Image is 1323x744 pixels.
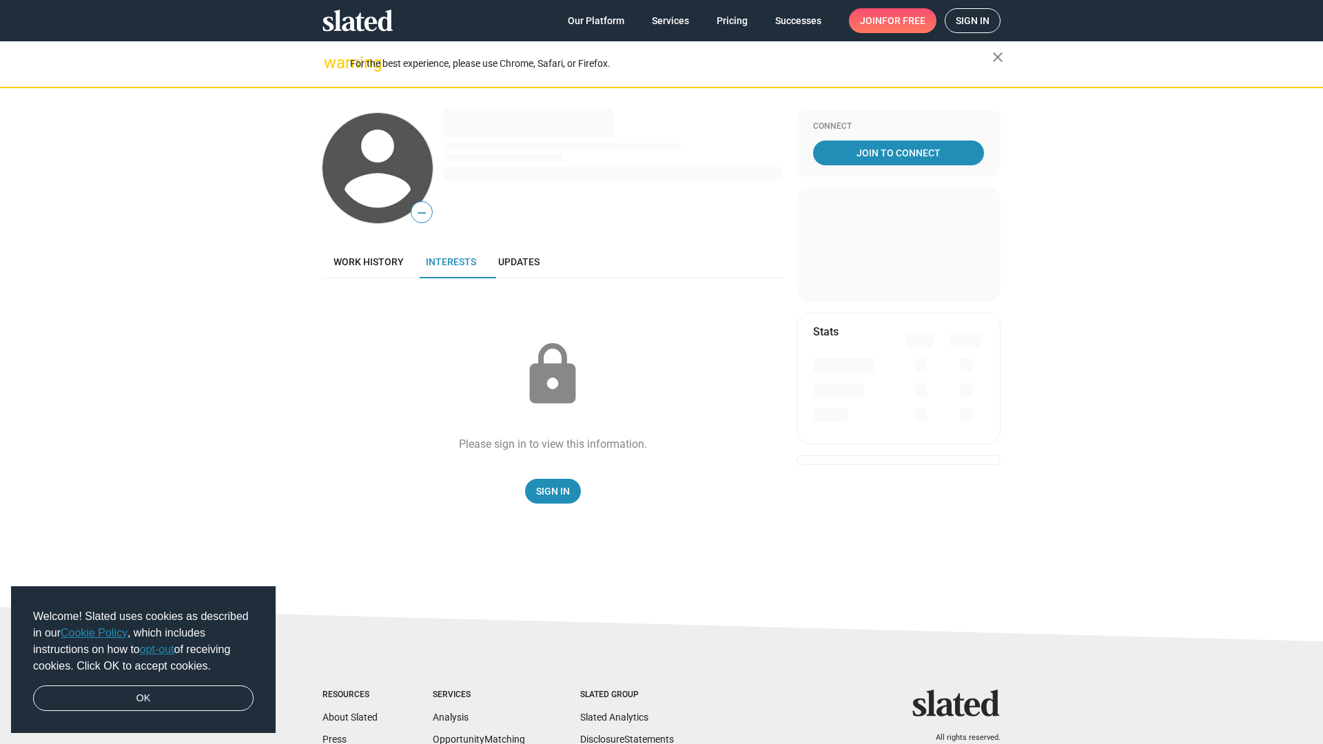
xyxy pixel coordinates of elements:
span: Join [860,8,925,33]
div: Services [433,690,525,701]
span: Interests [426,256,476,267]
div: Resources [322,690,378,701]
span: Sign In [536,479,570,504]
span: Sign in [956,9,989,32]
div: Slated Group [580,690,674,701]
a: opt-out [140,643,174,655]
a: Sign in [945,8,1001,33]
div: Connect [813,121,984,132]
a: Join To Connect [813,141,984,165]
div: cookieconsent [11,586,276,734]
a: Pricing [706,8,759,33]
span: for free [882,8,925,33]
a: Sign In [525,479,581,504]
a: Updates [487,245,551,278]
a: Cookie Policy [61,627,127,639]
span: Join To Connect [816,141,981,165]
span: Welcome! Slated uses cookies as described in our , which includes instructions on how to of recei... [33,608,254,674]
div: For the best experience, please use Chrome, Safari, or Firefox. [350,54,992,73]
span: Pricing [717,8,748,33]
a: About Slated [322,712,378,723]
a: Work history [322,245,415,278]
span: Services [652,8,689,33]
div: Please sign in to view this information. [459,437,647,451]
a: Services [641,8,700,33]
mat-card-title: Stats [813,324,839,339]
span: Updates [498,256,540,267]
a: Slated Analytics [580,712,648,723]
a: dismiss cookie message [33,685,254,712]
span: Successes [775,8,821,33]
mat-icon: lock [518,340,587,409]
span: — [411,204,432,222]
a: Joinfor free [849,8,936,33]
a: Analysis [433,712,469,723]
a: Our Platform [557,8,635,33]
a: Successes [764,8,832,33]
span: Our Platform [568,8,624,33]
mat-icon: close [989,49,1006,65]
span: Work history [334,256,404,267]
mat-icon: warning [324,54,340,71]
a: Interests [415,245,487,278]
